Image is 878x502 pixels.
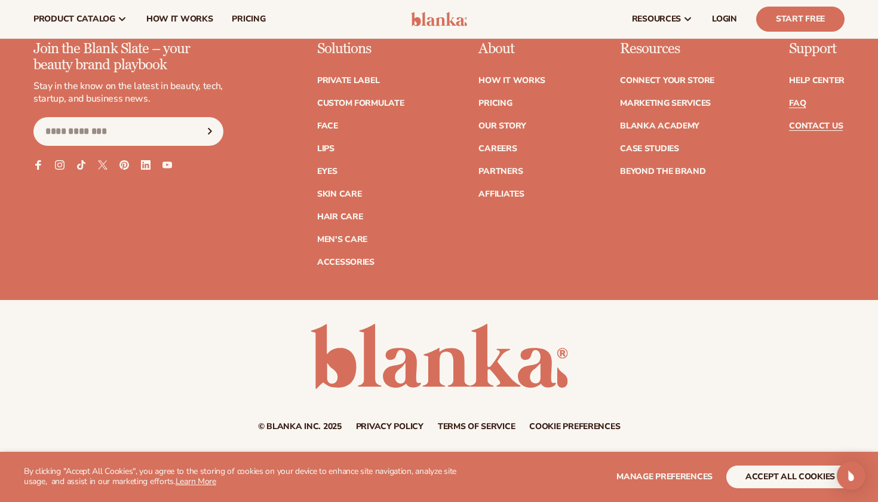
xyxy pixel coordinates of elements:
[356,423,423,431] a: Privacy policy
[478,76,545,85] a: How It Works
[176,476,216,487] a: Learn More
[789,41,845,57] p: Support
[478,122,526,130] a: Our Story
[33,80,223,105] p: Stay in the know on the latest in beauty, tech, startup, and business news.
[620,122,699,130] a: Blanka Academy
[789,99,806,108] a: FAQ
[726,466,854,488] button: accept all cookies
[616,466,713,488] button: Manage preferences
[756,7,845,32] a: Start Free
[632,14,681,24] span: resources
[317,122,338,130] a: Face
[258,421,342,432] small: © Blanka Inc. 2025
[478,145,517,153] a: Careers
[438,423,515,431] a: Terms of service
[478,190,524,198] a: Affiliates
[317,99,404,108] a: Custom formulate
[197,117,223,146] button: Subscribe
[478,167,523,176] a: Partners
[317,76,379,85] a: Private label
[620,167,706,176] a: Beyond the brand
[789,122,843,130] a: Contact Us
[478,99,512,108] a: Pricing
[620,99,711,108] a: Marketing services
[620,145,679,153] a: Case Studies
[837,461,865,490] div: Open Intercom Messenger
[616,471,713,482] span: Manage preferences
[317,145,334,153] a: Lips
[24,467,466,487] p: By clicking "Accept All Cookies", you agree to the storing of cookies on your device to enhance s...
[146,14,213,24] span: How It Works
[712,14,737,24] span: LOGIN
[317,235,367,244] a: Men's Care
[317,258,374,267] a: Accessories
[620,76,714,85] a: Connect your store
[411,12,468,26] img: logo
[33,41,223,73] p: Join the Blank Slate – your beauty brand playbook
[529,423,620,431] a: Cookie preferences
[232,14,265,24] span: pricing
[317,167,337,176] a: Eyes
[317,41,404,57] p: Solutions
[789,76,845,85] a: Help Center
[620,41,714,57] p: Resources
[478,41,545,57] p: About
[317,213,363,221] a: Hair Care
[33,14,115,24] span: product catalog
[317,190,361,198] a: Skin Care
